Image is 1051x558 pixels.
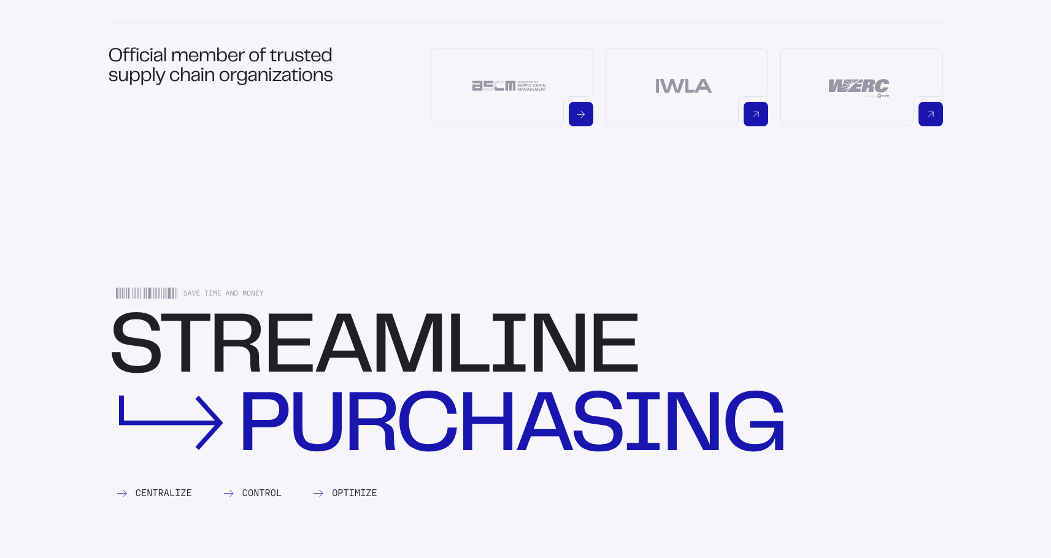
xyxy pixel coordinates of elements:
img: Warehousing Education and Research Council [812,67,906,104]
div: Control [223,489,282,499]
div: Centralize [116,489,192,499]
div: Streamline [109,313,787,470]
div: purchasing [237,392,786,470]
img: Association for Supply Chain Management [463,67,556,104]
a: Visit Association for Supply Chain Management [431,48,593,126]
a: Visit Warehousing Education and Research Council [780,48,943,126]
a: Visit International Warehouse Logistics Association [606,48,768,126]
div: Optimize [312,489,377,499]
h1: Official member of trusted supply chain organizations [109,48,349,126]
img: International Warehouse Logistics Association [637,67,731,104]
div: Save Time and Money [109,288,931,299]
